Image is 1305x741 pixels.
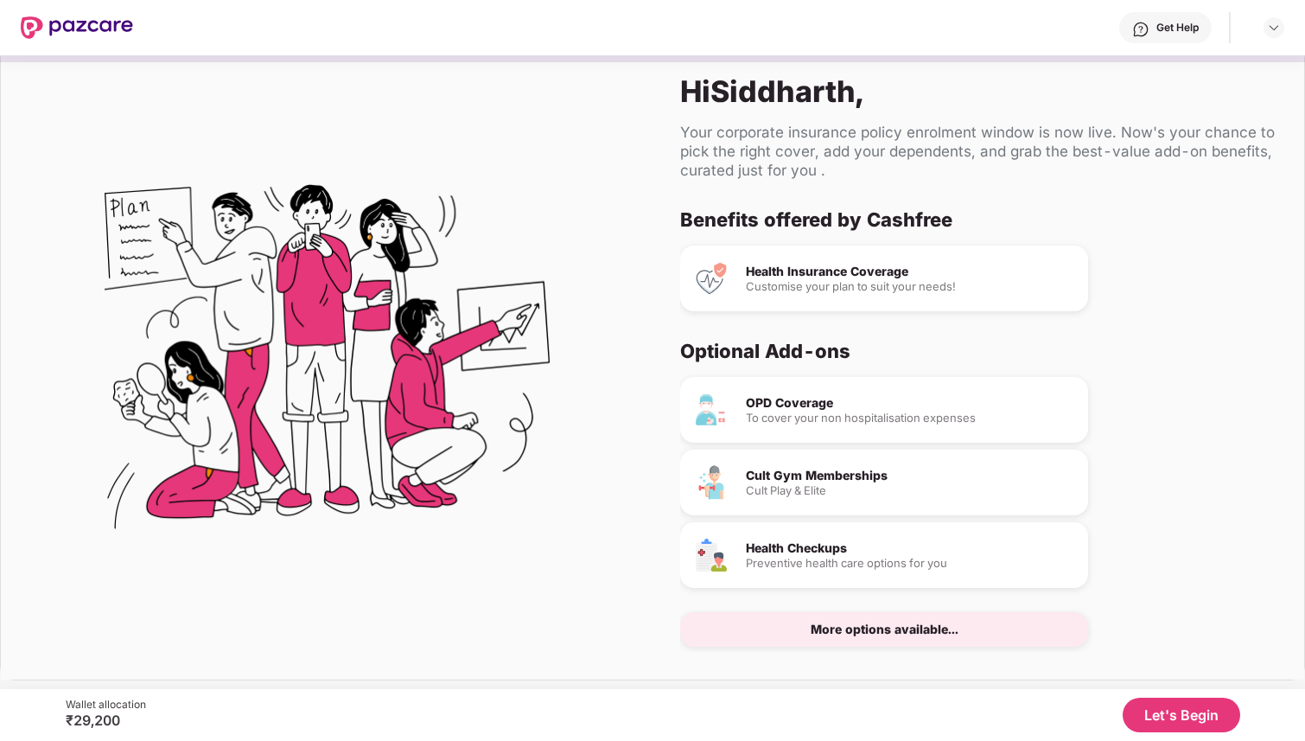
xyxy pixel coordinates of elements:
[746,412,1074,424] div: To cover your non hospitalisation expenses
[680,208,1263,232] div: Benefits offered by Cashfree
[1123,698,1240,732] button: Let's Begin
[746,485,1074,496] div: Cult Play & Elite
[105,140,550,585] img: Flex Benefits Illustration
[1156,21,1199,35] div: Get Help
[694,465,729,500] img: Cult Gym Memberships
[1132,21,1149,38] img: svg+xml;base64,PHN2ZyBpZD0iSGVscC0zMngzMiIgeG1sbnM9Imh0dHA6Ly93d3cudzMub3JnLzIwMDAvc3ZnIiB3aWR0aD...
[1267,21,1281,35] img: svg+xml;base64,PHN2ZyBpZD0iRHJvcGRvd24tMzJ4MzIiIHhtbG5zPSJodHRwOi8vd3d3LnczLm9yZy8yMDAwL3N2ZyIgd2...
[746,281,1074,292] div: Customise your plan to suit your needs!
[746,265,1074,278] div: Health Insurance Coverage
[680,73,1276,109] div: Hi Siddharth ,
[680,339,1263,363] div: Optional Add-ons
[746,470,1074,482] div: Cult Gym Memberships
[66,712,146,729] div: ₹29,200
[694,261,729,296] img: Health Insurance Coverage
[680,123,1276,180] div: Your corporate insurance policy enrolment window is now live. Now's your chance to pick the right...
[746,542,1074,554] div: Health Checkups
[694,538,729,572] img: Health Checkups
[694,393,729,427] img: OPD Coverage
[811,623,958,636] div: More options available...
[746,397,1074,409] div: OPD Coverage
[66,698,146,712] div: Wallet allocation
[746,558,1074,569] div: Preventive health care options for you
[21,16,133,39] img: New Pazcare Logo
